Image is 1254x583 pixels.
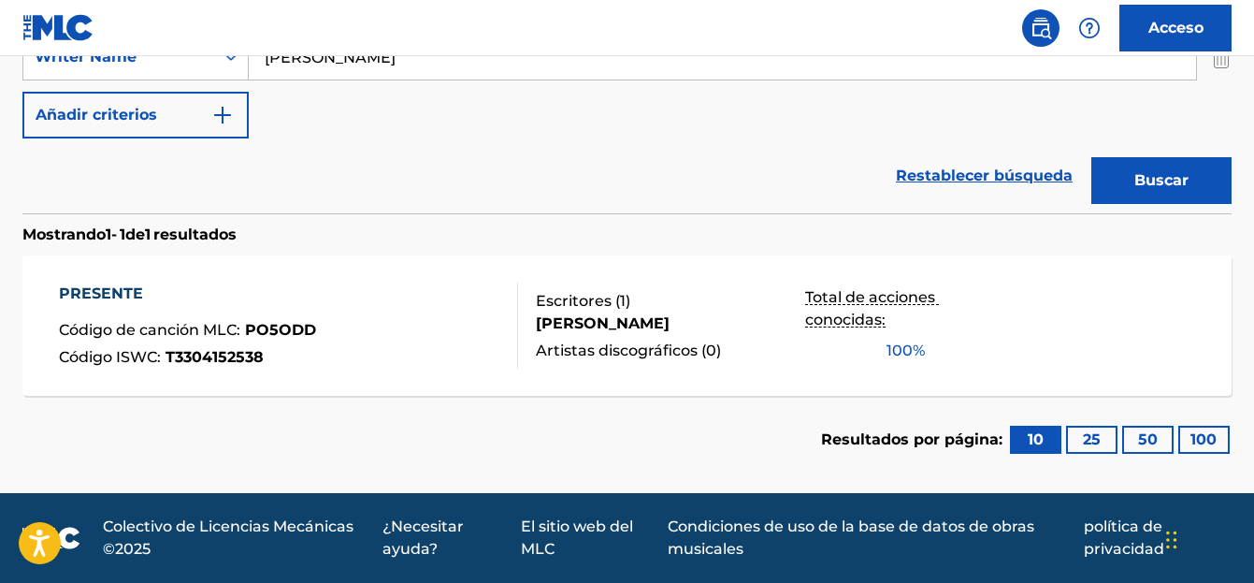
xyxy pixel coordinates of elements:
[1022,9,1059,47] a: Búsqueda pública
[22,92,249,138] button: Añadir criterios
[115,540,151,558] font: 2025
[125,226,145,243] font: de
[1071,9,1108,47] div: Ayuda
[626,292,630,310] font: )
[120,226,125,243] font: 1
[706,342,716,359] font: 0
[59,348,157,366] font: Código ISWC
[145,226,151,243] font: 1
[103,517,353,558] font: Colectivo de Licencias Mecánicas ©
[382,517,464,558] font: ¿Necesitar ayuda?
[805,288,939,328] font: Total de acciones conocidas:
[106,226,111,243] font: 1
[35,46,203,68] div: Writer Name
[211,104,234,126] img: 9d2ae6d4665cec9f34b9.svg
[668,516,1073,561] a: Condiciones de uso de la base de datos de obras musicales
[22,14,94,41] img: Logotipo del MLC
[1091,157,1232,204] button: Buscar
[886,342,913,359] font: 100
[1066,426,1117,454] button: 25
[536,314,670,332] font: [PERSON_NAME]
[1028,430,1044,448] font: 10
[821,430,1002,448] font: Resultados por página:
[1010,426,1061,454] button: 10
[536,292,620,310] font: Escritores (
[22,255,1232,396] a: PRESENTECódigo de canción MLC:PO5ODDCódigo ISWC:T3304152538Escritores (1)[PERSON_NAME]Artistas di...
[1138,430,1158,448] font: 50
[59,284,143,302] font: PRESENTE
[1190,430,1217,448] font: 100
[153,226,237,243] font: resultados
[1119,5,1232,51] a: Acceso
[1084,517,1164,558] font: política de privacidad
[521,516,656,561] a: El sitio web del MLC
[22,527,80,549] img: logo
[382,516,510,561] a: ¿Necesitar ayuda?
[1148,19,1204,36] font: Acceso
[1178,426,1230,454] button: 100
[1084,516,1232,561] a: política de privacidad
[22,226,106,243] font: Mostrando
[1160,493,1254,583] iframe: Widget de chat
[716,342,721,359] font: )
[245,321,316,339] font: PO5ODD
[111,226,117,243] font: -
[1166,512,1177,568] div: Arrastrar
[237,321,240,339] font: :
[521,517,633,558] font: El sitio web del MLC
[913,342,925,359] font: %
[896,167,1073,184] font: Restablecer búsqueda
[1078,17,1101,39] img: ayuda
[166,348,264,366] font: T3304152538
[157,348,161,366] font: :
[1134,171,1189,189] font: Buscar
[59,321,237,339] font: Código de canción MLC
[536,342,706,359] font: Artistas discográficos (
[1211,34,1232,80] img: Delete Criterion
[36,106,157,124] font: Añadir criterios
[668,517,1034,558] font: Condiciones de uso de la base de datos de obras musicales
[1030,17,1052,39] img: buscar
[1122,426,1174,454] button: 50
[1083,430,1101,448] font: 25
[620,292,626,310] font: 1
